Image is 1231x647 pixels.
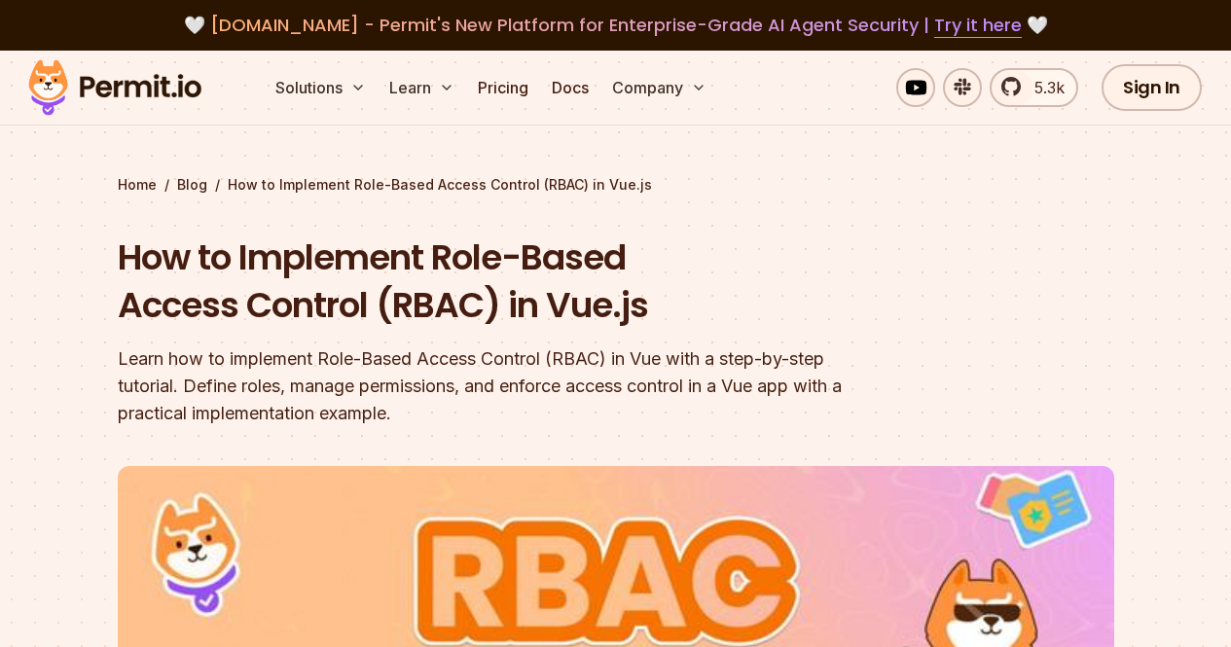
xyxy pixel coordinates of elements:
[19,54,210,121] img: Permit logo
[544,68,597,107] a: Docs
[1023,76,1065,99] span: 5.3k
[118,234,865,330] h1: How to Implement Role-Based Access Control (RBAC) in Vue.js
[210,13,1022,37] span: [DOMAIN_NAME] - Permit's New Platform for Enterprise-Grade AI Agent Security |
[118,175,1114,195] div: / /
[604,68,714,107] button: Company
[990,68,1078,107] a: 5.3k
[47,12,1184,39] div: 🤍 🤍
[381,68,462,107] button: Learn
[470,68,536,107] a: Pricing
[1102,64,1202,111] a: Sign In
[934,13,1022,38] a: Try it here
[118,345,865,427] div: Learn how to implement Role-Based Access Control (RBAC) in Vue with a step-by-step tutorial. Defi...
[177,175,207,195] a: Blog
[268,68,374,107] button: Solutions
[118,175,157,195] a: Home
